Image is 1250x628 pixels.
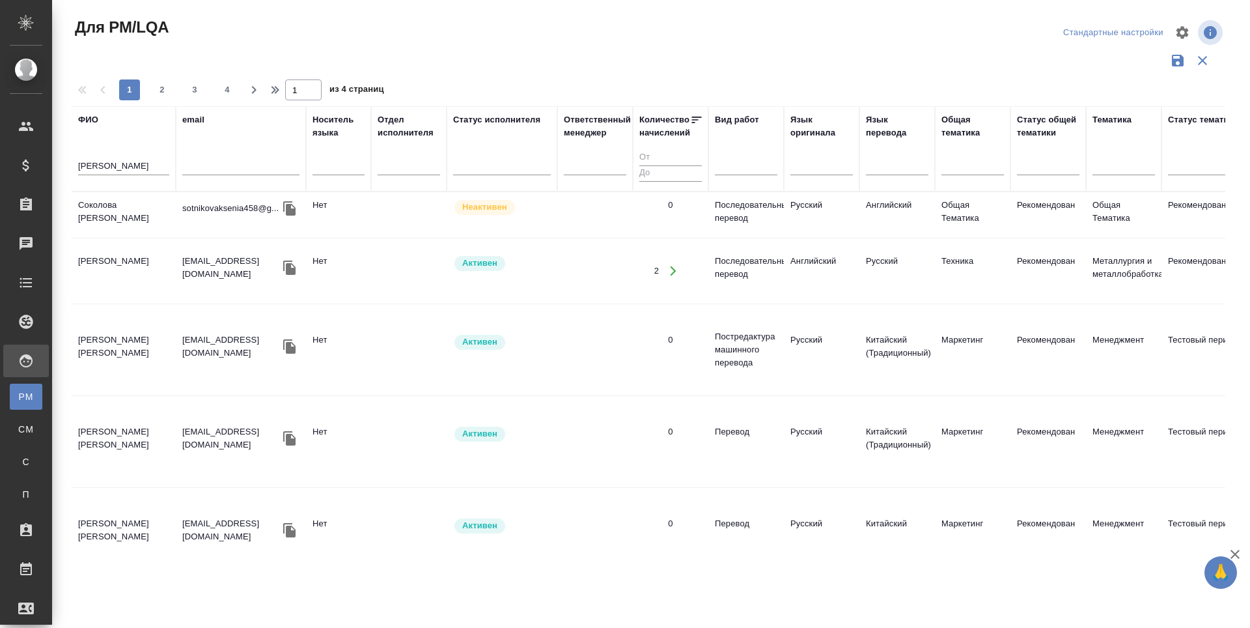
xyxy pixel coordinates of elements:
[941,113,1004,139] div: Общая тематика
[280,521,299,540] button: Скопировать
[859,248,935,294] td: Русский
[1010,248,1086,294] td: Рекомендован
[668,334,673,347] div: 0
[1204,556,1237,589] button: 🙏
[152,79,173,100] button: 2
[1086,248,1161,294] td: Металлургия и металлобработка
[182,113,204,126] div: email
[708,248,784,294] td: Последовательный перевод
[790,113,853,139] div: Язык оригинала
[866,113,928,139] div: Язык перевода
[16,455,36,468] span: С
[639,150,702,166] input: От
[668,199,673,212] div: 0
[639,113,690,139] div: Количество начислений
[859,419,935,464] td: Китайский (Традиционный)
[78,113,98,126] div: ФИО
[668,517,673,530] div: 0
[72,327,176,373] td: [PERSON_NAME] [PERSON_NAME]
[462,257,497,270] p: Активен
[1086,192,1161,238] td: Общая Тематика
[1190,48,1215,73] button: Сбросить фильтры
[708,324,784,376] td: Постредактура машинного перевода
[935,419,1010,464] td: Маркетинг
[16,488,36,501] span: П
[72,419,176,464] td: [PERSON_NAME] [PERSON_NAME]
[453,334,551,351] div: Рядовой исполнитель: назначай с учетом рейтинга
[1010,511,1086,556] td: Рекомендован
[935,511,1010,556] td: Маркетинг
[10,449,42,475] a: С
[280,199,299,218] button: Скопировать
[1086,419,1161,464] td: Менеджмент
[1210,559,1232,586] span: 🙏
[784,511,859,556] td: Русский
[72,192,176,238] td: Соколова [PERSON_NAME]
[378,113,440,139] div: Отдел исполнителя
[859,192,935,238] td: Английский
[1086,327,1161,373] td: Менеджмент
[152,83,173,96] span: 2
[453,113,540,126] div: Статус исполнителя
[668,425,673,438] div: 0
[182,255,280,281] p: [EMAIL_ADDRESS][DOMAIN_NAME]
[329,81,384,100] span: из 4 страниц
[10,416,42,442] a: CM
[784,248,859,294] td: Английский
[306,192,371,238] td: Нет
[280,258,299,278] button: Скопировать
[859,511,935,556] td: Китайский
[72,17,169,38] span: Для PM/LQA
[280,429,299,448] button: Скопировать
[1010,419,1086,464] td: Рекомендован
[784,192,859,238] td: Русский
[715,113,759,126] div: Вид работ
[182,202,279,215] p: sotnikovaksenia458@g...
[16,390,36,403] span: PM
[1010,327,1086,373] td: Рекомендован
[217,79,238,100] button: 4
[784,419,859,464] td: Русский
[182,425,280,451] p: [EMAIL_ADDRESS][DOMAIN_NAME]
[1060,23,1167,43] div: split button
[462,427,497,440] p: Активен
[182,334,280,360] p: [EMAIL_ADDRESS][DOMAIN_NAME]
[312,113,365,139] div: Носитель языка
[72,511,176,556] td: [PERSON_NAME] [PERSON_NAME]
[10,384,42,410] a: PM
[1010,192,1086,238] td: Рекомендован
[1165,48,1190,73] button: Сохранить фильтры
[784,327,859,373] td: Русский
[217,83,238,96] span: 4
[654,264,659,278] div: 2
[1092,113,1132,126] div: Тематика
[10,481,42,507] a: П
[306,327,371,373] td: Нет
[280,337,299,356] button: Скопировать
[72,248,176,294] td: [PERSON_NAME]
[935,327,1010,373] td: Маркетинг
[859,327,935,373] td: Китайский (Традиционный)
[1017,113,1079,139] div: Статус общей тематики
[708,511,784,556] td: Перевод
[453,425,551,443] div: Рядовой исполнитель: назначай с учетом рейтинга
[935,248,1010,294] td: Техника
[1198,20,1225,45] span: Посмотреть информацию
[306,511,371,556] td: Нет
[708,419,784,464] td: Перевод
[462,201,507,214] p: Неактивен
[564,113,631,139] div: Ответственный менеджер
[306,248,371,294] td: Нет
[1168,113,1238,126] div: Статус тематики
[16,423,36,436] span: CM
[1167,17,1198,48] span: Настроить таблицу
[182,517,280,543] p: [EMAIL_ADDRESS][DOMAIN_NAME]
[708,192,784,238] td: Последовательный перевод
[184,83,205,96] span: 3
[453,255,551,272] div: Рядовой исполнитель: назначай с учетом рейтинга
[660,258,686,285] button: Открыть работы
[306,419,371,464] td: Нет
[453,517,551,535] div: Рядовой исполнитель: назначай с учетом рейтинга
[184,79,205,100] button: 3
[639,165,702,182] input: До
